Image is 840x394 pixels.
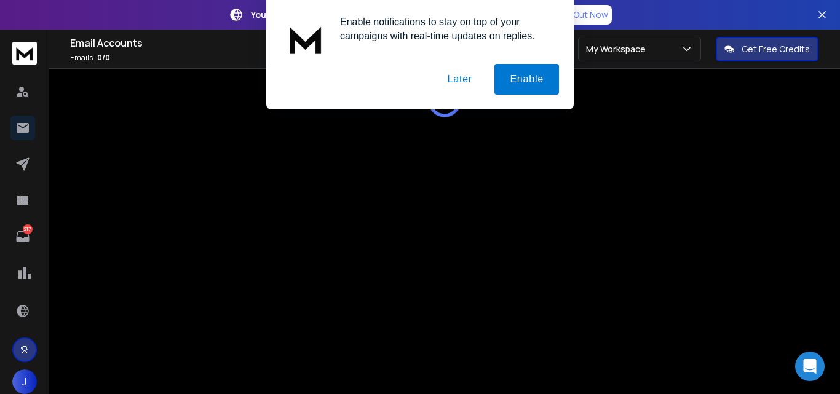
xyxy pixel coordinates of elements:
button: Later [432,64,487,95]
div: Enable notifications to stay on top of your campaigns with real-time updates on replies. [330,15,559,43]
a: 217 [10,224,35,249]
button: J [12,369,37,394]
div: Open Intercom Messenger [795,352,825,381]
button: Enable [494,64,559,95]
p: 217 [23,224,33,234]
img: notification icon [281,15,330,64]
